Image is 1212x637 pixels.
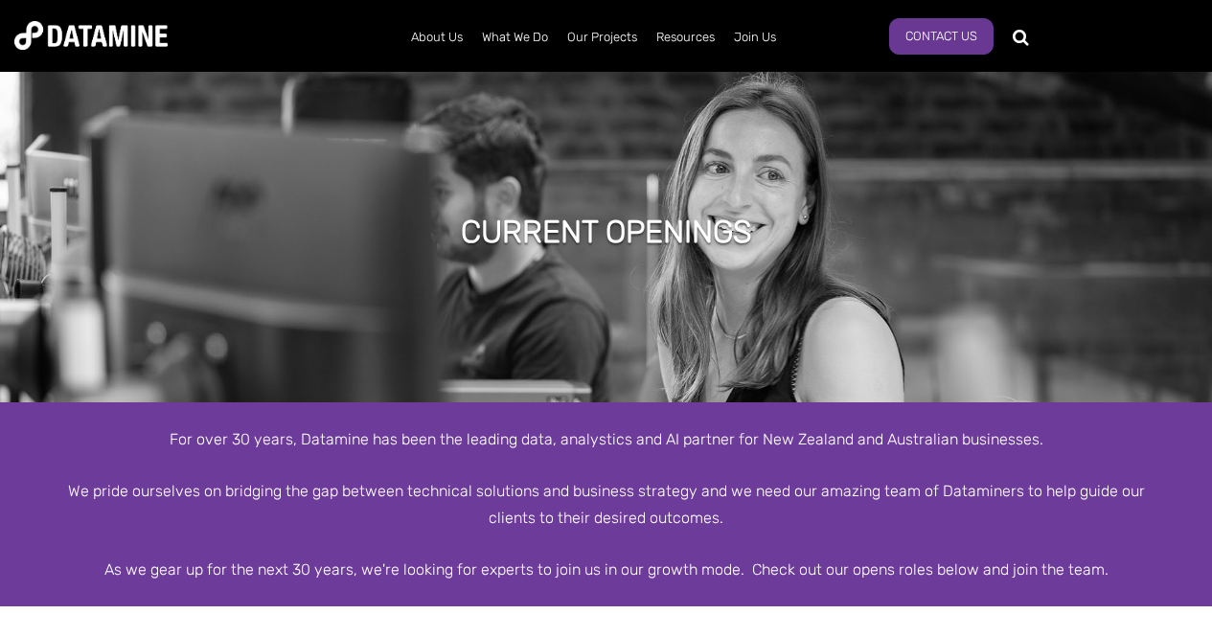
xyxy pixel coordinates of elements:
[60,557,1153,582] div: As we gear up for the next 30 years, we're looking for experts to join us in our growth mode. Che...
[461,211,752,253] h1: Current Openings
[724,12,786,62] a: Join Us
[60,426,1153,452] div: For over 30 years, Datamine has been the leading data, analystics and AI partner for New Zealand ...
[472,12,558,62] a: What We Do
[889,18,994,55] a: Contact Us
[14,21,168,50] img: Datamine
[401,12,472,62] a: About Us
[558,12,647,62] a: Our Projects
[647,12,724,62] a: Resources
[60,478,1153,530] div: We pride ourselves on bridging the gap between technical solutions and business strategy and we n...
